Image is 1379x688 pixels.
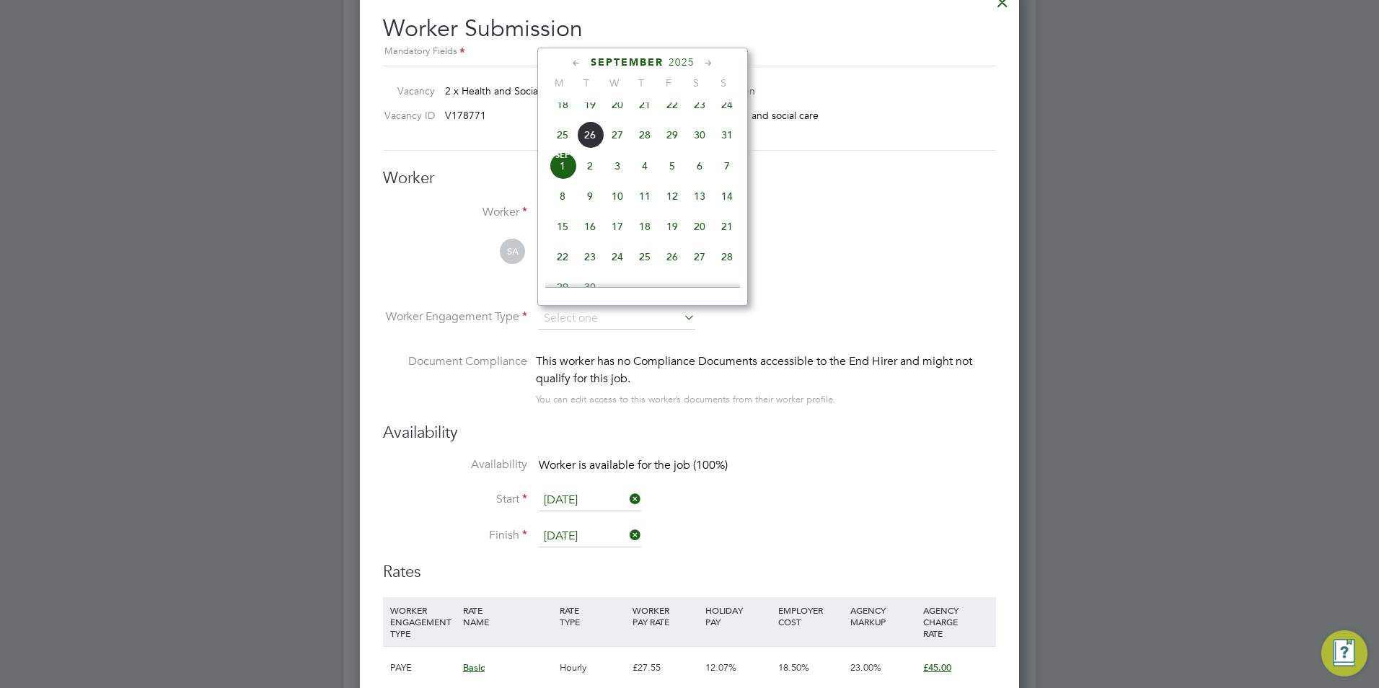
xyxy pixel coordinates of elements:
[710,76,737,89] span: S
[383,528,527,543] label: Finish
[604,91,631,118] span: 20
[923,661,951,674] span: £45.00
[383,423,996,444] h3: Availability
[658,182,686,210] span: 12
[847,597,920,635] div: AGENCY MARKUP
[539,308,695,330] input: Select one
[600,76,627,89] span: W
[549,243,576,270] span: 22
[669,56,695,69] span: 2025
[576,121,604,149] span: 26
[631,152,658,180] span: 4
[576,273,604,301] span: 30
[536,391,836,408] div: You can edit access to this worker’s documents from their worker profile.
[383,457,527,472] label: Availability
[383,562,996,583] h3: Rates
[686,182,713,210] span: 13
[377,109,435,122] label: Vacancy ID
[549,213,576,240] span: 15
[658,91,686,118] span: 22
[655,76,682,89] span: F
[682,76,710,89] span: S
[383,492,527,507] label: Start
[631,182,658,210] span: 11
[459,597,556,635] div: RATE NAME
[658,243,686,270] span: 26
[445,84,603,97] span: 2 x Health and Social Care Lectu…
[778,661,809,674] span: 18.50%
[377,84,435,97] label: Vacancy
[539,526,641,547] input: Select one
[850,661,881,674] span: 23.00%
[383,309,527,325] label: Worker Engagement Type
[920,597,992,646] div: AGENCY CHARGE RATE
[576,213,604,240] span: 16
[686,152,713,180] span: 6
[383,44,996,60] div: Mandatory Fields
[604,121,631,149] span: 27
[383,168,996,189] h3: Worker
[775,597,847,635] div: EMPLOYER COST
[631,243,658,270] span: 25
[686,243,713,270] span: 27
[631,121,658,149] span: 28
[576,91,604,118] span: 19
[383,353,527,405] label: Document Compliance
[549,182,576,210] span: 8
[629,597,702,635] div: WORKER PAY RATE
[383,3,996,60] h2: Worker Submission
[713,213,741,240] span: 21
[573,76,600,89] span: T
[695,109,819,122] span: AG - Health and social care
[658,121,686,149] span: 29
[549,152,576,159] span: Sep
[539,458,728,472] span: Worker is available for the job (100%)
[545,76,573,89] span: M
[549,273,576,301] span: 29
[1321,630,1367,676] button: Engage Resource Center
[713,182,741,210] span: 14
[549,91,576,118] span: 18
[556,597,629,635] div: RATE TYPE
[713,121,741,149] span: 31
[705,661,736,674] span: 12.07%
[576,182,604,210] span: 9
[576,152,604,180] span: 2
[539,490,641,511] input: Select one
[500,239,525,264] span: SA
[631,213,658,240] span: 18
[604,243,631,270] span: 24
[383,205,527,220] label: Worker
[549,152,576,180] span: 1
[463,661,485,674] span: Basic
[604,152,631,180] span: 3
[686,91,713,118] span: 23
[631,91,658,118] span: 21
[604,213,631,240] span: 17
[549,121,576,149] span: 25
[591,56,664,69] span: September
[658,152,686,180] span: 5
[658,213,686,240] span: 19
[604,182,631,210] span: 10
[686,213,713,240] span: 20
[387,597,459,646] div: WORKER ENGAGEMENT TYPE
[627,76,655,89] span: T
[713,152,741,180] span: 7
[713,91,741,118] span: 24
[536,353,996,387] div: This worker has no Compliance Documents accessible to the End Hirer and might not qualify for thi...
[686,121,713,149] span: 30
[702,597,775,635] div: HOLIDAY PAY
[713,243,741,270] span: 28
[445,109,486,122] span: V178771
[576,243,604,270] span: 23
